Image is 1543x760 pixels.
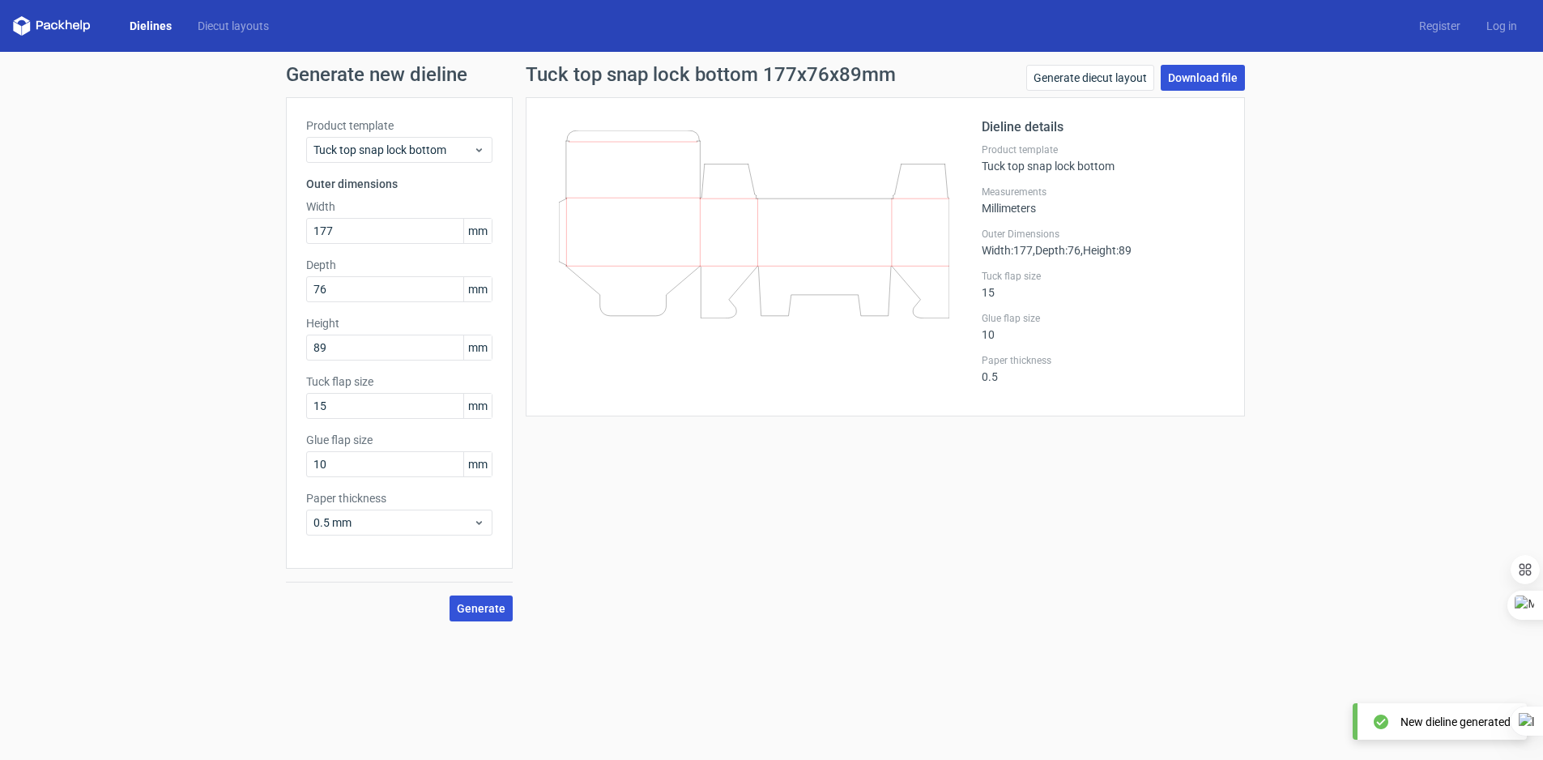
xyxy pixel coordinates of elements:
[306,490,492,506] label: Paper thickness
[463,219,492,243] span: mm
[982,354,1225,383] div: 0.5
[313,142,473,158] span: Tuck top snap lock bottom
[526,65,896,84] h1: Tuck top snap lock bottom 177x76x89mm
[463,394,492,418] span: mm
[982,228,1225,241] label: Outer Dimensions
[306,374,492,390] label: Tuck flap size
[1406,18,1473,34] a: Register
[982,312,1225,341] div: 10
[982,143,1225,156] label: Product template
[1033,244,1081,257] span: , Depth : 76
[306,315,492,331] label: Height
[1026,65,1154,91] a: Generate diecut layout
[306,432,492,448] label: Glue flap size
[463,277,492,301] span: mm
[117,18,185,34] a: Dielines
[306,176,492,192] h3: Outer dimensions
[463,335,492,360] span: mm
[185,18,282,34] a: Diecut layouts
[457,603,505,614] span: Generate
[982,244,1033,257] span: Width : 177
[450,596,513,621] button: Generate
[313,514,473,531] span: 0.5 mm
[982,186,1225,199] label: Measurements
[982,270,1225,283] label: Tuck flap size
[1161,65,1245,91] a: Download file
[982,143,1225,173] div: Tuck top snap lock bottom
[306,257,492,273] label: Depth
[463,452,492,476] span: mm
[306,199,492,215] label: Width
[982,312,1225,325] label: Glue flap size
[982,270,1225,299] div: 15
[982,354,1225,367] label: Paper thickness
[1400,714,1511,730] div: New dieline generated
[286,65,1258,84] h1: Generate new dieline
[1473,18,1530,34] a: Log in
[982,117,1225,137] h2: Dieline details
[1081,244,1132,257] span: , Height : 89
[306,117,492,134] label: Product template
[982,186,1225,215] div: Millimeters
